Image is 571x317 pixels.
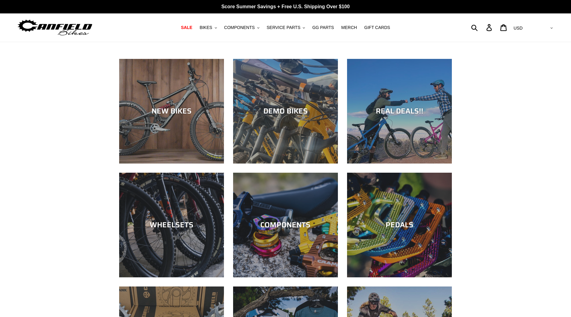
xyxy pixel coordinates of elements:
[199,25,212,30] span: BIKES
[119,173,224,277] a: WHEELSETS
[196,23,220,32] button: BIKES
[309,23,337,32] a: GG PARTS
[341,25,357,30] span: MERCH
[267,25,300,30] span: SERVICE PARTS
[347,107,452,116] div: REAL DEALS!!
[178,23,195,32] a: SALE
[474,21,490,34] input: Search
[224,25,255,30] span: COMPONENTS
[119,59,224,164] a: NEW BIKES
[233,59,338,164] a: DEMO BIKES
[17,18,93,37] img: Canfield Bikes
[221,23,262,32] button: COMPONENTS
[181,25,192,30] span: SALE
[338,23,360,32] a: MERCH
[233,173,338,277] a: COMPONENTS
[347,59,452,164] a: REAL DEALS!!
[347,221,452,229] div: PEDALS
[233,107,338,116] div: DEMO BIKES
[361,23,393,32] a: GIFT CARDS
[264,23,308,32] button: SERVICE PARTS
[312,25,334,30] span: GG PARTS
[347,173,452,277] a: PEDALS
[119,221,224,229] div: WHEELSETS
[119,107,224,116] div: NEW BIKES
[364,25,390,30] span: GIFT CARDS
[233,221,338,229] div: COMPONENTS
